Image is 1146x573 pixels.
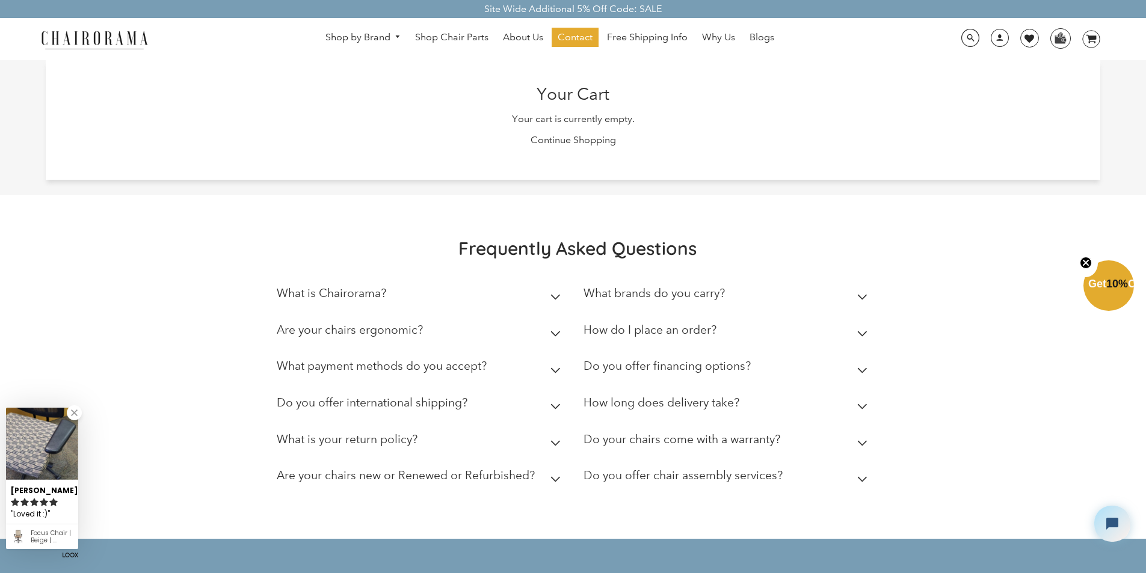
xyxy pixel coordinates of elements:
[1051,29,1070,47] img: WhatsApp_Image_2024-07-12_at_16.23.01.webp
[584,278,872,314] summary: What brands do you carry?
[552,28,599,47] a: Contact
[558,31,593,44] span: Contact
[584,323,716,337] h2: How do I place an order?
[584,396,739,409] h2: How long does delivery take?
[531,134,616,146] a: Continue Shopping
[277,396,467,409] h2: Do you offer international shipping?
[584,387,872,424] summary: How long does delivery take?
[584,314,872,351] summary: How do I place an order?
[1083,262,1134,312] div: Get10%OffClose teaser
[607,31,688,44] span: Free Shipping Info
[206,28,894,50] nav: DesktopNavigation
[277,432,417,446] h2: What is your return policy?
[277,359,487,373] h2: What payment methods do you accept?
[415,31,488,44] span: Shop Chair Parts
[584,460,872,497] summary: Do you offer chair assembly services?
[49,498,58,506] svg: rating icon full
[58,113,1088,126] p: Your cart is currently empty.
[409,28,494,47] a: Shop Chair Parts
[696,28,741,47] a: Why Us
[11,481,73,496] div: [PERSON_NAME]
[11,507,73,521] div: Loved it :)
[584,359,751,373] h2: Do you offer financing options?
[1088,278,1144,290] span: Get Off
[1074,250,1098,277] button: Close teaser
[503,31,543,44] span: About Us
[277,237,878,260] h2: Frequently Asked Questions
[584,468,783,482] h2: Do you offer chair assembly services?
[277,468,535,482] h2: Are your chairs new or Renewed or Refurbished?
[601,28,694,47] a: Free Shipping Info
[584,424,872,461] summary: Do your chairs come with a warranty?
[34,29,155,50] img: chairorama
[750,31,774,44] span: Blogs
[584,351,872,387] summary: Do you offer financing options?
[1106,278,1128,290] span: 10%
[584,286,725,300] h2: What brands do you carry?
[11,498,19,506] svg: rating icon full
[6,408,78,480] img: Harry S. review of Focus Chair | Beige | (Renewed)
[30,498,39,506] svg: rating icon full
[277,387,565,424] summary: Do you offer international shipping?
[702,31,735,44] span: Why Us
[40,498,48,506] svg: rating icon full
[31,530,73,544] div: Focus Chair | Beige | (Renewed)
[58,84,1088,105] h2: Your Cart
[1084,495,1141,552] iframe: Tidio Chat
[20,498,29,506] svg: rating icon full
[277,351,565,387] summary: What payment methods do you accept?
[277,424,565,461] summary: What is your return policy?
[497,28,549,47] a: About Us
[277,278,565,314] summary: What is Chairorama?
[277,323,423,337] h2: Are your chairs ergonomic?
[277,314,565,351] summary: Are your chairs ergonomic?
[319,28,407,47] a: Shop by Brand
[277,460,565,497] summary: Are your chairs new or Renewed or Refurbished?
[744,28,780,47] a: Blogs
[277,286,386,300] h2: What is Chairorama?
[584,432,780,446] h2: Do your chairs come with a warranty?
